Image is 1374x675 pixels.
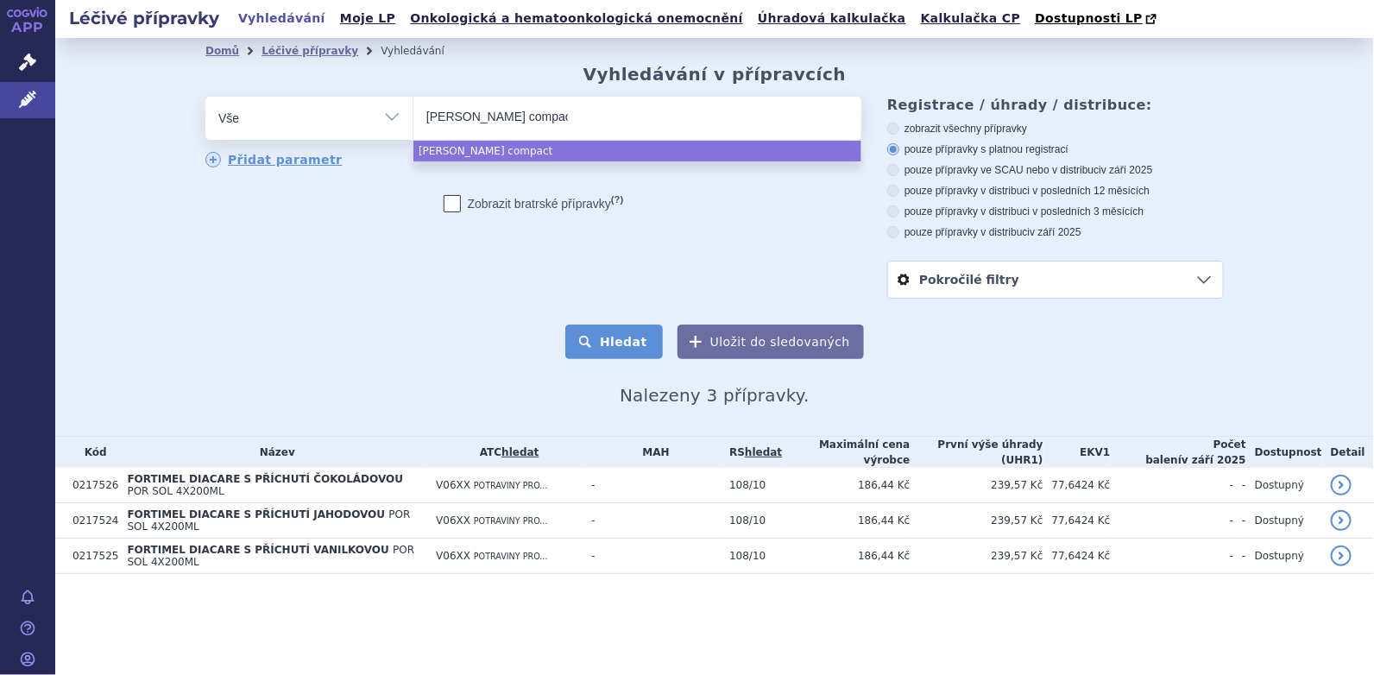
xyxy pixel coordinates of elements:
[782,437,910,468] th: Maximální cena výrobce
[916,7,1026,30] a: Kalkulačka CP
[127,508,385,520] span: FORTIMEL DIACARE S PŘÍCHUTÍ JAHODOVOU
[127,485,224,497] span: POR SOL 4X200ML
[729,550,766,562] span: 108/10
[753,7,911,30] a: Úhradová kalkulačka
[611,194,623,205] abbr: (?)
[782,539,910,574] td: 186,44 Kč
[911,539,1043,574] td: 239,57 Kč
[583,437,721,468] th: MAH
[55,6,233,30] h2: Léčivé přípravky
[583,539,721,574] td: -
[1246,437,1322,468] th: Dostupnost
[405,7,748,30] a: Onkologická a hematoonkologická onemocnění
[444,195,624,212] label: Zobrazit bratrské přípravky
[1111,437,1246,468] th: Počet balení
[1035,11,1143,25] span: Dostupnosti LP
[887,184,1224,198] label: pouze přípravky v distribuci v posledních 12 měsících
[64,437,118,468] th: Kód
[64,468,118,503] td: 0217526
[436,479,470,491] span: V06XX
[1043,437,1111,468] th: EKV1
[381,38,467,64] li: Vyhledávání
[233,7,331,30] a: Vyhledávání
[1233,503,1246,539] td: -
[64,503,118,539] td: 0217524
[1043,539,1111,574] td: 77,6424 Kč
[583,468,721,503] td: -
[887,205,1224,218] label: pouze přípravky v distribuci v posledních 3 měsících
[1101,164,1152,176] span: v září 2025
[888,262,1223,298] a: Pokročilé filtry
[474,516,548,526] span: POTRAVINY PRO...
[1111,539,1234,574] td: -
[887,163,1224,177] label: pouze přípravky ve SCAU nebo v distribuci
[1246,539,1322,574] td: Dostupný
[1246,468,1322,503] td: Dostupný
[64,539,118,574] td: 0217525
[887,142,1224,156] label: pouze přípravky s platnou registrací
[1111,468,1234,503] td: -
[1331,475,1352,495] a: detail
[118,437,427,468] th: Název
[911,468,1043,503] td: 239,57 Kč
[721,437,782,468] th: RS
[887,225,1224,239] label: pouze přípravky v distribuci
[1322,437,1374,468] th: Detail
[127,544,414,568] span: POR SOL 4X200ML
[583,503,721,539] td: -
[782,503,910,539] td: 186,44 Kč
[474,481,548,490] span: POTRAVINY PRO...
[1331,510,1352,531] a: detail
[436,514,470,527] span: V06XX
[413,141,861,161] li: [PERSON_NAME] compact
[565,325,663,359] button: Hledat
[501,446,539,458] a: hledat
[1030,226,1081,238] span: v září 2025
[887,97,1224,113] h3: Registrace / úhrady / distribuce:
[729,479,766,491] span: 108/10
[335,7,400,30] a: Moje LP
[427,437,583,468] th: ATC
[1246,503,1322,539] td: Dostupný
[745,446,782,458] a: hledat
[620,385,810,406] span: Nalezeny 3 přípravky.
[678,325,864,359] button: Uložit do sledovaných
[127,473,403,485] span: FORTIMEL DIACARE S PŘÍCHUTÍ ČOKOLÁDOVOU
[1043,468,1111,503] td: 77,6424 Kč
[205,152,343,167] a: Přidat parametr
[887,122,1224,136] label: zobrazit všechny přípravky
[1331,546,1352,566] a: detail
[1233,539,1246,574] td: -
[583,64,847,85] h2: Vyhledávání v přípravcích
[1111,503,1234,539] td: -
[911,503,1043,539] td: 239,57 Kč
[1043,503,1111,539] td: 77,6424 Kč
[262,45,358,57] a: Léčivé přípravky
[1030,7,1165,31] a: Dostupnosti LP
[474,552,548,561] span: POTRAVINY PRO...
[729,514,766,527] span: 108/10
[1182,454,1246,466] span: v září 2025
[782,468,910,503] td: 186,44 Kč
[127,508,410,533] span: POR SOL 4X200ML
[911,437,1043,468] th: První výše úhrady (UHR1)
[1233,468,1246,503] td: -
[127,544,388,556] span: FORTIMEL DIACARE S PŘÍCHUTÍ VANILKOVOU
[436,550,470,562] span: V06XX
[205,45,239,57] a: Domů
